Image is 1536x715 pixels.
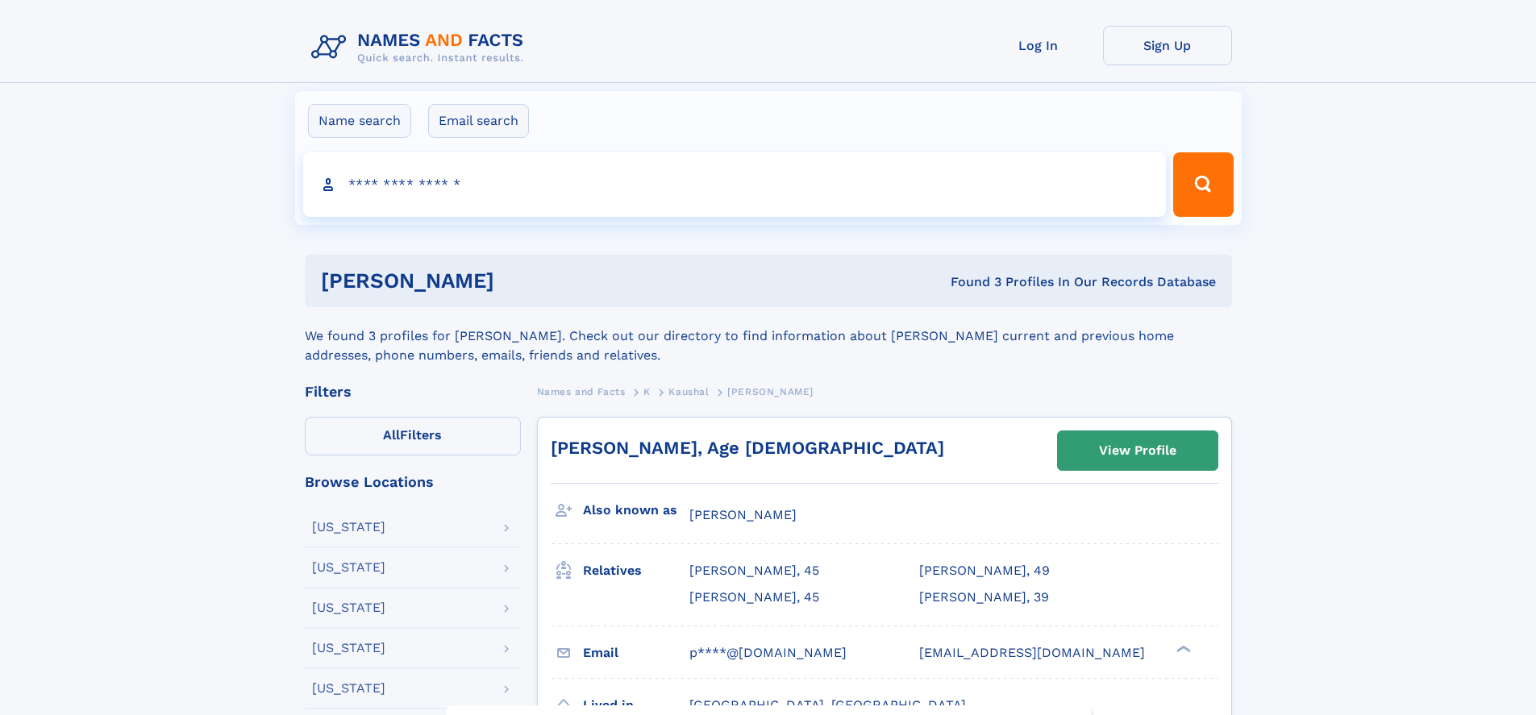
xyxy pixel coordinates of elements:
[312,642,385,655] div: [US_STATE]
[668,386,709,397] span: Kaushal
[308,104,411,138] label: Name search
[321,271,722,291] h1: [PERSON_NAME]
[583,497,689,524] h3: Also known as
[537,381,626,401] a: Names and Facts
[668,381,709,401] a: Kaushal
[919,562,1050,580] a: [PERSON_NAME], 49
[312,682,385,695] div: [US_STATE]
[643,386,651,397] span: K
[312,521,385,534] div: [US_STATE]
[1172,643,1192,654] div: ❯
[428,104,529,138] label: Email search
[919,588,1049,606] a: [PERSON_NAME], 39
[689,507,797,522] span: [PERSON_NAME]
[689,588,819,606] a: [PERSON_NAME], 45
[312,561,385,574] div: [US_STATE]
[974,26,1103,65] a: Log In
[305,307,1232,365] div: We found 3 profiles for [PERSON_NAME]. Check out our directory to find information about [PERSON_...
[1173,152,1233,217] button: Search Button
[919,645,1145,660] span: [EMAIL_ADDRESS][DOMAIN_NAME]
[551,438,944,458] a: [PERSON_NAME], Age [DEMOGRAPHIC_DATA]
[1103,26,1232,65] a: Sign Up
[689,697,966,713] span: [GEOGRAPHIC_DATA], [GEOGRAPHIC_DATA]
[727,386,814,397] span: [PERSON_NAME]
[303,152,1167,217] input: search input
[305,385,521,399] div: Filters
[583,557,689,584] h3: Relatives
[305,417,521,455] label: Filters
[305,26,537,69] img: Logo Names and Facts
[689,562,819,580] a: [PERSON_NAME], 45
[722,273,1216,291] div: Found 3 Profiles In Our Records Database
[305,475,521,489] div: Browse Locations
[383,427,400,443] span: All
[583,639,689,667] h3: Email
[643,381,651,401] a: K
[1058,431,1218,470] a: View Profile
[1099,432,1176,469] div: View Profile
[312,601,385,614] div: [US_STATE]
